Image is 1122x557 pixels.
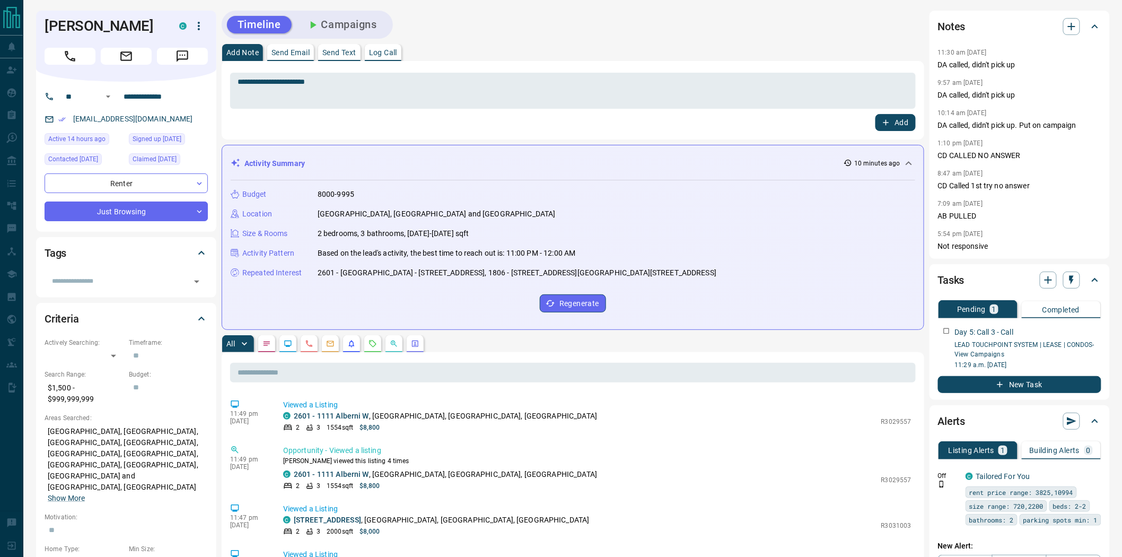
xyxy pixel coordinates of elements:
div: condos.ca [283,412,291,420]
p: , [GEOGRAPHIC_DATA], [GEOGRAPHIC_DATA], [GEOGRAPHIC_DATA] [294,469,597,480]
p: 11:49 pm [230,456,267,463]
p: CD CALLED NO ANSWER [938,150,1101,161]
p: Listing Alerts [949,447,995,454]
p: 5:54 pm [DATE] [938,230,983,238]
p: [PERSON_NAME] viewed this listing 4 times [283,456,911,466]
span: Claimed [DATE] [133,154,177,164]
button: Add [875,114,916,131]
a: [EMAIL_ADDRESS][DOMAIN_NAME] [73,115,193,123]
p: 2601 - [GEOGRAPHIC_DATA] - [STREET_ADDRESS], 1806 - [STREET_ADDRESS][GEOGRAPHIC_DATA][STREET_ADDR... [318,267,716,278]
p: DA called, didn't pick up [938,90,1101,101]
span: rent price range: 3825,10994 [969,487,1073,498]
p: Actively Searching: [45,338,124,347]
svg: Agent Actions [411,340,419,348]
p: Viewed a Listing [283,399,911,411]
p: Off [938,471,959,481]
p: Search Range: [45,370,124,379]
p: Home Type: [45,544,124,554]
p: Location [242,208,272,220]
button: Campaigns [296,16,388,33]
svg: Notes [262,340,271,348]
p: 11:49 pm [230,410,267,417]
div: Wed Nov 27 2024 [129,133,208,148]
h2: Alerts [938,413,966,430]
p: All [226,340,235,347]
p: 2000 sqft [327,527,353,536]
svg: Requests [369,340,377,348]
p: 7:09 am [DATE] [938,200,983,207]
span: Email [101,48,152,65]
button: Open [189,274,204,289]
p: $1,500 - $999,999,999 [45,379,124,408]
p: Opportunity - Viewed a listing [283,445,911,456]
p: Building Alerts [1030,447,1080,454]
a: [STREET_ADDRESS] [294,516,361,524]
p: R3029557 [881,475,911,485]
p: 3 [317,481,320,491]
h2: Criteria [45,310,79,327]
p: $8,800 [360,481,380,491]
svg: Listing Alerts [347,340,356,348]
p: Log Call [369,49,397,56]
p: 11:30 am [DATE] [938,49,987,56]
p: [DATE] [230,521,267,529]
a: 2601 - 1111 Alberni W [294,470,369,478]
p: [GEOGRAPHIC_DATA], [GEOGRAPHIC_DATA], [GEOGRAPHIC_DATA], [GEOGRAPHIC_DATA], [GEOGRAPHIC_DATA], [G... [45,423,208,507]
span: bathrooms: 2 [969,515,1014,525]
h2: Tasks [938,272,965,289]
p: AB PULLED [938,211,1101,222]
div: Notes [938,14,1101,39]
p: , [GEOGRAPHIC_DATA], [GEOGRAPHIC_DATA], [GEOGRAPHIC_DATA] [294,411,597,422]
p: 2 [296,527,300,536]
p: Completed [1042,306,1080,314]
button: Open [102,90,115,103]
span: beds: 2-2 [1053,501,1086,511]
h1: [PERSON_NAME] [45,18,163,34]
p: 1554 sqft [327,423,353,432]
p: [DATE] [230,417,267,425]
p: 1 [1001,447,1005,454]
p: 0 [1086,447,1091,454]
div: condos.ca [966,473,973,480]
svg: Lead Browsing Activity [284,340,292,348]
div: Renter [45,173,208,193]
p: Not responsive [938,241,1101,252]
p: Budget: [129,370,208,379]
p: 3 [317,423,320,432]
p: Min Size: [129,544,208,554]
p: Day 5: Call 3 - Call [955,327,1014,338]
div: Tasks [938,267,1101,293]
div: Criteria [45,306,208,332]
div: condos.ca [283,471,291,478]
p: R3031003 [881,521,911,530]
div: Tags [45,240,208,266]
p: New Alert: [938,541,1101,552]
p: [DATE] [230,463,267,471]
p: Activity Pattern [242,248,294,259]
svg: Opportunities [390,340,398,348]
button: Timeline [227,16,292,33]
p: DA called, didn't pick up. Put on campaign [938,120,1101,131]
svg: Push Notification Only [938,481,945,488]
p: 9:57 am [DATE] [938,79,983,86]
p: $8,800 [360,423,380,432]
p: Send Email [271,49,310,56]
p: Areas Searched: [45,413,208,423]
p: Pending [957,306,986,313]
span: Signed up [DATE] [133,134,181,144]
div: Thu Mar 13 2025 [129,153,208,168]
p: Timeframe: [129,338,208,347]
svg: Emails [326,340,335,348]
div: Sun Aug 17 2025 [45,153,124,168]
p: Motivation: [45,512,208,522]
p: Activity Summary [244,158,305,169]
div: Sun Aug 17 2025 [45,133,124,148]
span: Contacted [DATE] [48,154,98,164]
div: Alerts [938,408,1101,434]
h2: Notes [938,18,966,35]
p: 1:10 pm [DATE] [938,140,983,147]
p: [GEOGRAPHIC_DATA], [GEOGRAPHIC_DATA] and [GEOGRAPHIC_DATA] [318,208,556,220]
p: Send Text [322,49,356,56]
div: Just Browsing [45,202,208,221]
a: Tailored For You [976,472,1030,481]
